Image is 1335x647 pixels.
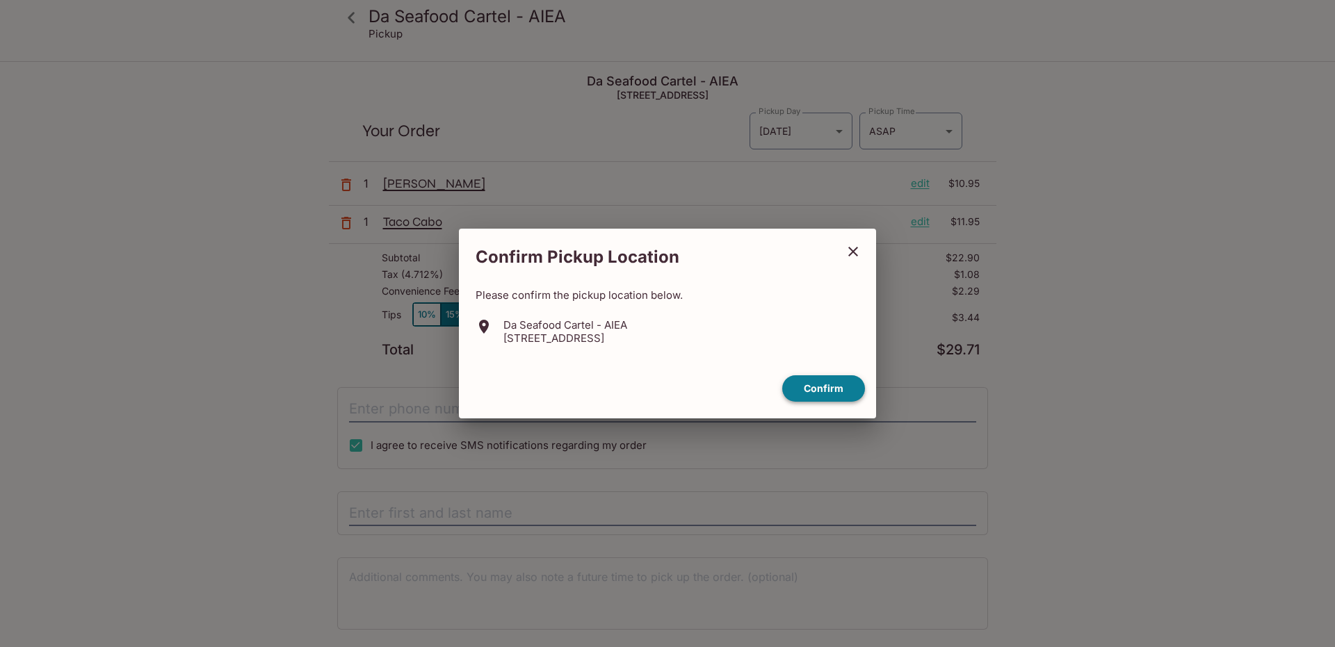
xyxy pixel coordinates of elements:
[503,331,627,345] p: [STREET_ADDRESS]
[782,375,865,402] button: confirm
[476,288,859,302] p: Please confirm the pickup location below.
[836,234,871,269] button: close
[503,318,627,331] p: Da Seafood Cartel - AIEA
[459,240,836,275] h2: Confirm Pickup Location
